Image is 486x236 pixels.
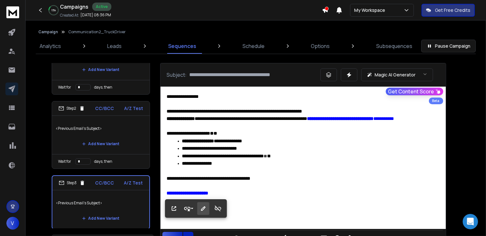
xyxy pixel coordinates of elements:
[58,159,71,164] p: Wait for
[94,85,113,90] p: days, then
[168,202,180,215] button: Open Link
[58,106,85,111] div: Step 2
[386,88,443,95] button: Get Content Score
[56,120,146,138] p: <Previous Email's Subject>
[36,38,65,54] a: Analytics
[6,217,19,230] button: V
[77,138,125,150] button: Add New Variant
[124,180,143,186] p: A/Z Test
[80,12,111,18] p: [DATE] 08:36 PM
[92,3,111,11] div: Active
[354,7,388,13] p: My Workspace
[77,212,125,225] button: Add New Variant
[68,29,126,35] p: Communication2_TruckDriver
[40,42,61,50] p: Analytics
[421,40,476,52] button: Pause Campaign
[107,42,122,50] p: Leads
[375,72,416,78] p: Magic AI Generator
[168,42,196,50] p: Sequences
[164,38,200,54] a: Sequences
[429,98,443,104] div: Beta
[311,42,330,50] p: Options
[372,38,416,54] a: Subsequences
[239,38,268,54] a: Schedule
[59,180,85,186] div: Step 3
[60,3,88,11] h1: Campaigns
[58,85,71,90] p: Wait for
[103,38,125,54] a: Leads
[38,29,58,35] button: Campaign
[307,38,334,54] a: Options
[361,68,433,81] button: Magic AI Generator
[6,6,19,18] img: logo
[422,4,475,17] button: Get Free Credits
[243,42,265,50] p: Schedule
[124,105,143,112] p: A/Z Test
[60,13,79,18] p: Created At:
[94,159,113,164] p: days, then
[95,180,114,186] p: CC/BCC
[376,42,412,50] p: Subsequences
[52,175,150,229] li: Step3CC/BCCA/Z Test<Previous Email's Subject>Add New Variant
[56,194,146,212] p: <Previous Email's Subject>
[51,8,56,12] p: 13 %
[167,71,187,79] p: Subject:
[52,101,150,169] li: Step2CC/BCCA/Z Test<Previous Email's Subject>Add New VariantWait fordays, then
[435,7,470,13] p: Get Free Credits
[77,63,125,76] button: Add New Variant
[95,105,114,112] p: CC/BCC
[463,214,478,229] div: Open Intercom Messenger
